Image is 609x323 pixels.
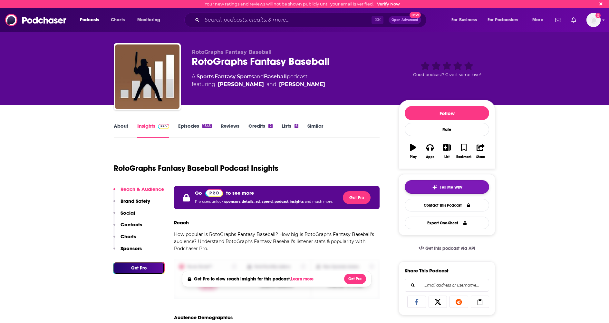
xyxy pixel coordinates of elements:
button: Social [113,210,135,222]
a: Similar [307,123,323,138]
button: Brand Safety [113,198,150,210]
a: Justin Mason [279,81,325,88]
p: to see more [226,190,254,196]
div: Rate [405,123,489,136]
span: Charts [111,15,125,24]
a: About [114,123,128,138]
div: A podcast [192,73,325,88]
div: 2 [268,124,272,128]
div: Play [410,155,417,159]
img: User Profile [586,13,601,27]
button: List [439,140,455,163]
button: Follow [405,106,489,120]
button: Contacts [113,221,142,233]
p: Social [121,210,135,216]
button: Get Pro [343,191,371,204]
div: Your new ratings and reviews will not be shown publicly until your email is verified. [205,2,400,6]
span: New [410,12,421,18]
button: open menu [133,15,169,25]
h1: RotoGraphs Fantasy Baseball Podcast Insights [114,163,278,173]
h4: Get Pro to view reach insights for this podcast. [194,276,315,282]
button: Apps [421,140,438,163]
button: Sponsors [113,245,142,257]
div: 6 [295,124,298,128]
input: Search podcasts, credits, & more... [202,15,372,25]
span: featuring [192,81,325,88]
button: Open AdvancedNew [389,16,421,24]
button: tell me why sparkleTell Me Why [405,180,489,194]
a: Charts [107,15,129,25]
img: tell me why sparkle [432,185,437,190]
a: Sports [197,73,214,80]
span: Monitoring [137,15,160,24]
a: Share on X/Twitter [429,296,447,308]
div: Apps [426,155,434,159]
button: Get Pro [344,274,366,284]
p: Go [195,190,202,196]
button: Learn more [291,277,315,282]
img: Podchaser - Follow, Share and Rate Podcasts [5,14,67,26]
a: Show notifications dropdown [569,15,579,25]
img: Podchaser Pro [158,124,169,129]
div: Good podcast? Give it some love! [399,49,495,89]
span: For Podcasters [488,15,518,24]
button: open menu [483,15,528,25]
span: Logged in as test2341 [586,13,601,27]
a: Contact This Podcast [405,199,489,211]
button: open menu [75,15,107,25]
a: Verify Now [377,2,400,6]
button: Play [405,140,421,163]
a: Lists6 [282,123,298,138]
a: RotoGraphs Fantasy Baseball [115,44,179,109]
button: open menu [447,15,485,25]
a: Share on Reddit [450,296,468,308]
span: ⌘ K [372,16,383,24]
a: Fantasy Sports [215,73,254,80]
div: Search podcasts, credits, & more... [190,13,433,27]
span: Good podcast? Give it some love! [413,72,481,77]
h3: Reach [174,220,189,226]
p: Reach & Audience [121,186,164,192]
img: Podchaser Pro [205,189,223,197]
svg: Email not verified [595,13,601,18]
a: Copy Link [471,296,489,308]
a: Episodes1543 [178,123,212,138]
button: Get Pro [113,262,164,274]
a: InsightsPodchaser Pro [137,123,169,138]
a: Baseball [264,73,287,80]
span: More [532,15,543,24]
a: Show notifications dropdown [553,15,564,25]
p: Charts [121,233,136,240]
button: Reach & Audience [113,186,164,198]
span: RotoGraphs Fantasy Baseball [192,49,272,55]
span: and [266,81,276,88]
span: Podcasts [80,15,99,24]
input: Email address or username... [410,279,484,291]
p: Sponsors [121,245,142,251]
button: Share [472,140,489,163]
p: Brand Safety [121,198,150,204]
span: Open Advanced [391,18,418,22]
span: For Business [451,15,477,24]
button: Show profile menu [586,13,601,27]
a: Pro website [205,189,223,197]
span: Tell Me Why [440,185,462,190]
span: and [254,73,264,80]
p: Pro users unlock and much more. [195,197,333,207]
span: sponsors details, ad. spend, podcast insights [224,200,305,204]
div: List [444,155,450,159]
button: Charts [113,233,136,245]
a: Reviews [221,123,239,138]
h3: Audience Demographics [174,314,233,320]
a: Credits2 [248,123,272,138]
button: Export One-Sheet [405,217,489,229]
div: Bookmark [456,155,471,159]
div: Search followers [405,279,489,292]
div: Share [476,155,485,159]
span: , [214,73,215,80]
p: Contacts [121,221,142,228]
h3: Share This Podcast [405,268,449,274]
div: 1543 [202,124,212,128]
a: Share on Facebook [407,296,426,308]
